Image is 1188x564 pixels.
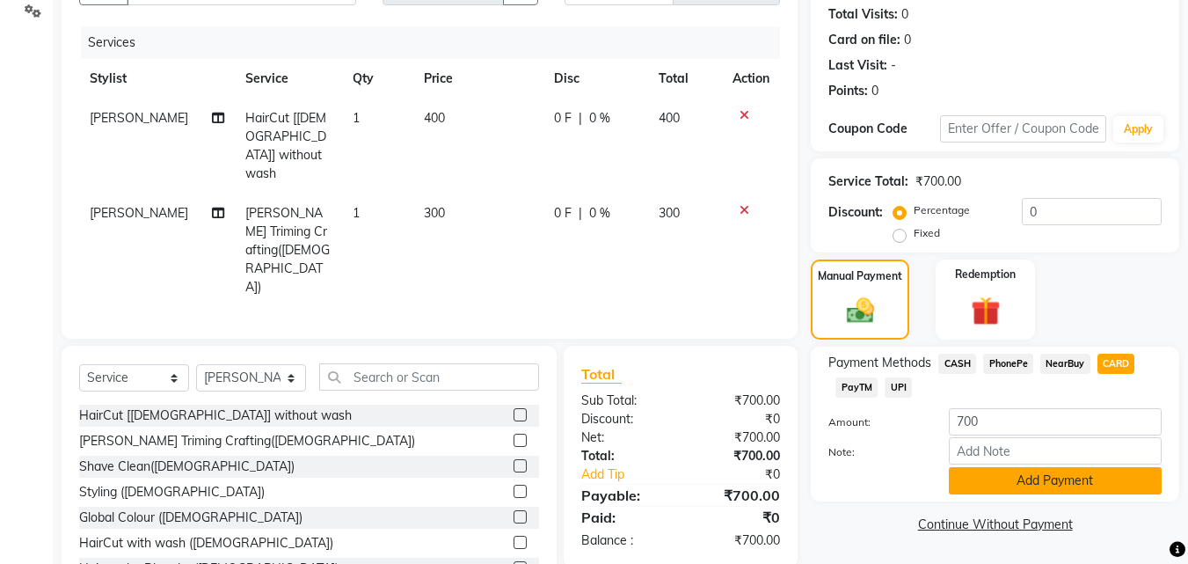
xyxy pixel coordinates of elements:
div: ₹700.00 [681,531,793,550]
div: HairCut [[DEMOGRAPHIC_DATA]] without wash [79,407,352,425]
div: HairCut with wash ([DEMOGRAPHIC_DATA]) [79,534,333,553]
div: ₹700.00 [681,428,793,447]
span: [PERSON_NAME] [90,205,188,221]
span: PayTM [835,377,878,398]
label: Fixed [914,225,940,241]
label: Amount: [815,414,935,430]
div: ₹700.00 [681,447,793,465]
div: Card on file: [828,31,900,49]
span: 1 [353,205,360,221]
a: Add Tip [568,465,699,484]
th: Qty [342,59,413,99]
div: ₹700.00 [681,392,793,410]
div: [PERSON_NAME] Triming Crafting([DEMOGRAPHIC_DATA]) [79,432,415,450]
button: Add Payment [949,467,1162,494]
span: HairCut [[DEMOGRAPHIC_DATA]] without wash [245,110,326,181]
div: 0 [901,5,908,24]
th: Service [235,59,342,99]
span: Payment Methods [828,354,931,372]
label: Redemption [955,267,1016,282]
span: 0 % [589,204,610,223]
label: Manual Payment [818,268,902,284]
span: [PERSON_NAME] Triming Crafting([DEMOGRAPHIC_DATA]) [245,205,330,295]
span: NearBuy [1040,354,1090,374]
div: Total Visits: [828,5,898,24]
div: Net: [568,428,681,447]
input: Enter Offer / Coupon Code [940,115,1106,143]
div: Shave Clean([DEMOGRAPHIC_DATA]) [79,458,295,476]
th: Disc [543,59,648,99]
span: | [579,109,582,128]
input: Add Note [949,437,1162,465]
span: 300 [424,205,445,221]
input: Amount [949,408,1162,436]
div: ₹0 [681,410,793,428]
div: ₹700.00 [915,172,961,191]
span: [PERSON_NAME] [90,110,188,126]
span: PhonePe [983,354,1033,374]
img: _gift.svg [962,293,1009,329]
div: Service Total: [828,172,908,191]
img: _cash.svg [838,295,883,326]
label: Percentage [914,202,970,218]
div: 0 [871,82,878,100]
div: Points: [828,82,868,100]
div: 0 [904,31,911,49]
span: 0 F [554,204,572,223]
button: Apply [1113,116,1163,143]
label: Note: [815,444,935,460]
div: Discount: [568,410,681,428]
div: Total: [568,447,681,465]
div: ₹700.00 [681,485,793,506]
span: CARD [1097,354,1135,374]
div: - [891,56,896,75]
div: Payable: [568,485,681,506]
span: UPI [885,377,912,398]
div: Balance : [568,531,681,550]
th: Stylist [79,59,235,99]
span: Total [581,365,622,384]
span: 0 % [589,109,610,128]
div: Services [81,26,793,59]
input: Search or Scan [319,363,539,391]
a: Continue Without Payment [814,516,1176,534]
div: Sub Total: [568,392,681,410]
th: Total [648,59,723,99]
div: Paid: [568,507,681,528]
div: Last Visit: [828,56,887,75]
span: | [579,204,582,223]
th: Action [722,59,780,99]
div: Coupon Code [828,120,939,138]
span: 0 F [554,109,572,128]
th: Price [413,59,543,99]
span: 400 [659,110,680,126]
span: CASH [938,354,976,374]
div: Discount: [828,203,883,222]
div: ₹0 [700,465,794,484]
span: 1 [353,110,360,126]
span: 300 [659,205,680,221]
div: Global Colour ([DEMOGRAPHIC_DATA]) [79,509,302,527]
span: 400 [424,110,445,126]
div: Styling ([DEMOGRAPHIC_DATA]) [79,483,265,502]
div: ₹0 [681,507,793,528]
